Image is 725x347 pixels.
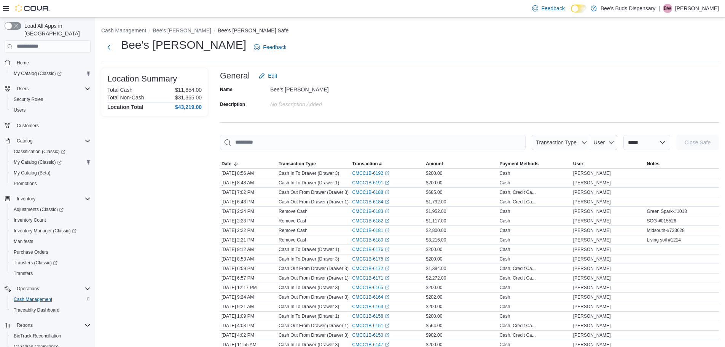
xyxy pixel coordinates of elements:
[251,40,289,55] a: Feedback
[573,161,583,167] span: User
[14,321,36,330] button: Reports
[14,333,61,339] span: BioTrack Reconciliation
[352,189,389,195] a: CMCC1B-6188External link
[279,332,349,338] p: Cash Out From Drawer (Drawer 3)
[352,246,389,253] a: CMCC1B-6176External link
[385,181,389,185] svg: External link
[279,189,349,195] p: Cash Out From Drawer (Drawer 3)
[14,136,91,146] span: Catalog
[279,180,339,186] p: Cash In To Drawer (Drawer 1)
[426,304,442,310] span: $200.00
[101,40,116,55] button: Next
[426,275,446,281] span: $2,272.00
[8,257,94,268] a: Transfers (Classic)
[279,161,316,167] span: Transaction Type
[17,86,29,92] span: Users
[8,247,94,257] button: Purchase Orders
[14,121,42,130] a: Customers
[385,257,389,261] svg: External link
[14,84,32,93] button: Users
[14,194,91,203] span: Inventory
[279,237,308,243] p: Remove Cash
[664,4,671,13] span: BW
[426,237,446,243] span: $3,216.00
[8,168,94,178] button: My Catalog (Beta)
[11,168,91,177] span: My Catalog (Beta)
[220,245,277,254] div: [DATE] 9:12 AM
[8,146,94,157] a: Classification (Classic)
[8,157,94,168] a: My Catalog (Classic)
[11,216,91,225] span: Inventory Count
[536,139,577,146] span: Transaction Type
[279,304,339,310] p: Cash In To Drawer (Drawer 3)
[14,70,62,77] span: My Catalog (Classic)
[352,285,389,291] a: CMCC1B-6165External link
[14,58,91,67] span: Home
[385,200,389,204] svg: External link
[426,227,446,233] span: $2,800.00
[500,256,510,262] div: Cash
[426,323,442,329] span: $564.00
[385,304,389,309] svg: External link
[385,190,389,195] svg: External link
[11,147,69,156] a: Classification (Classic)
[14,270,33,277] span: Transfers
[2,120,94,131] button: Customers
[107,74,177,83] h3: Location Summary
[279,218,308,224] p: Remove Cash
[14,228,76,234] span: Inventory Manager (Classic)
[601,4,655,13] p: Bee's Buds Dispensary
[11,237,36,246] a: Manifests
[220,135,526,150] input: This is a search bar. As you type, the results lower in the page will automatically filter.
[573,304,611,310] span: [PERSON_NAME]
[11,205,91,214] span: Adjustments (Classic)
[220,264,277,273] div: [DATE] 6:59 PM
[352,161,382,167] span: Transaction #
[2,283,94,294] button: Operations
[352,265,389,272] a: CMCC1B-6172External link
[279,313,339,319] p: Cash In To Drawer (Drawer 1)
[220,178,277,187] div: [DATE] 8:48 AM
[279,294,349,300] p: Cash Out From Drawer (Drawer 3)
[14,307,59,313] span: Traceabilty Dashboard
[14,284,42,293] button: Operations
[500,246,510,253] div: Cash
[663,4,672,13] div: Barbara Wilson
[11,69,91,78] span: My Catalog (Classic)
[11,295,55,304] a: Cash Management
[500,218,510,224] div: Cash
[107,87,132,93] h6: Total Cash
[351,159,425,168] button: Transaction #
[17,322,33,328] span: Reports
[426,265,446,272] span: $1,394.00
[500,275,536,281] div: Cash, Credit Ca...
[21,22,91,37] span: Load All Apps in [GEOGRAPHIC_DATA]
[279,208,308,214] p: Remove Cash
[220,293,277,302] div: [DATE] 9:24 AM
[153,27,211,34] button: Bee's [PERSON_NAME]
[426,285,442,291] span: $200.00
[8,236,94,247] button: Manifests
[14,260,57,266] span: Transfers (Classic)
[385,266,389,271] svg: External link
[529,1,567,16] a: Feedback
[352,323,389,329] a: CMCC1B-6151External link
[14,58,32,67] a: Home
[14,296,52,302] span: Cash Management
[220,86,233,93] label: Name
[352,208,389,214] a: CMCC1B-6183External link
[500,199,536,205] div: Cash, Credit Ca...
[426,208,446,214] span: $1,952.00
[426,246,442,253] span: $200.00
[121,37,246,53] h1: Bee's [PERSON_NAME]
[11,179,40,188] a: Promotions
[500,323,536,329] div: Cash, Credit Ca...
[500,304,510,310] div: Cash
[220,235,277,245] div: [DATE] 2:21 PM
[220,101,245,107] label: Description
[220,273,277,283] div: [DATE] 6:57 PM
[11,158,91,167] span: My Catalog (Classic)
[573,332,611,338] span: [PERSON_NAME]
[658,4,660,13] p: |
[279,275,349,281] p: Cash Out From Drawer (Drawer 1)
